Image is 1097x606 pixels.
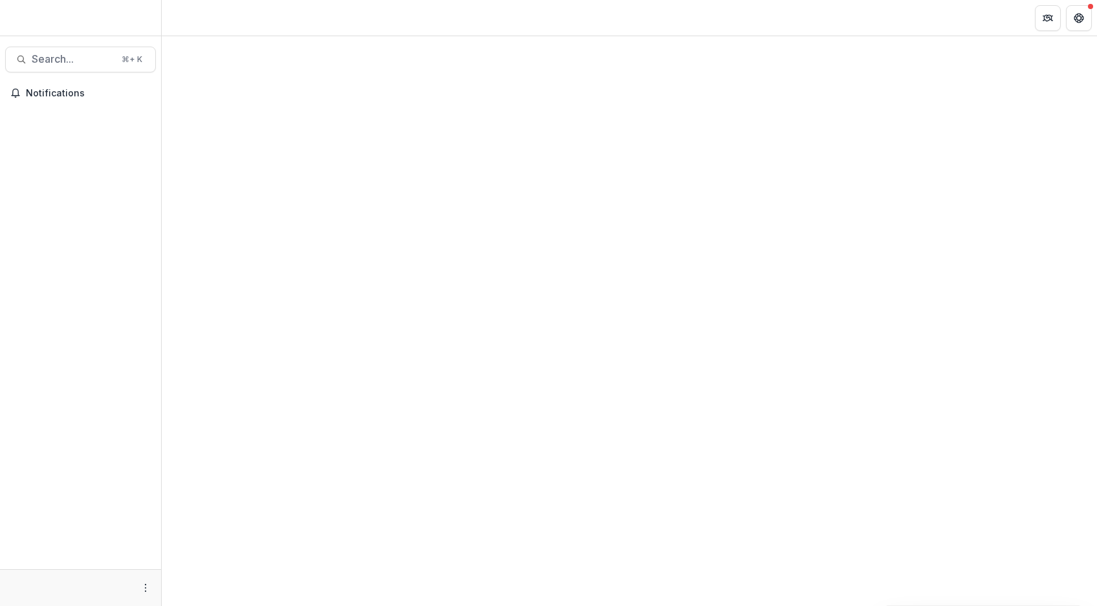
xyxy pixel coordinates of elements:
nav: breadcrumb [167,8,222,27]
button: Notifications [5,83,156,103]
button: More [138,580,153,596]
div: ⌘ + K [119,52,145,67]
span: Search... [32,53,114,65]
button: Partners [1035,5,1061,31]
span: Notifications [26,88,151,99]
button: Get Help [1066,5,1092,31]
button: Search... [5,47,156,72]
